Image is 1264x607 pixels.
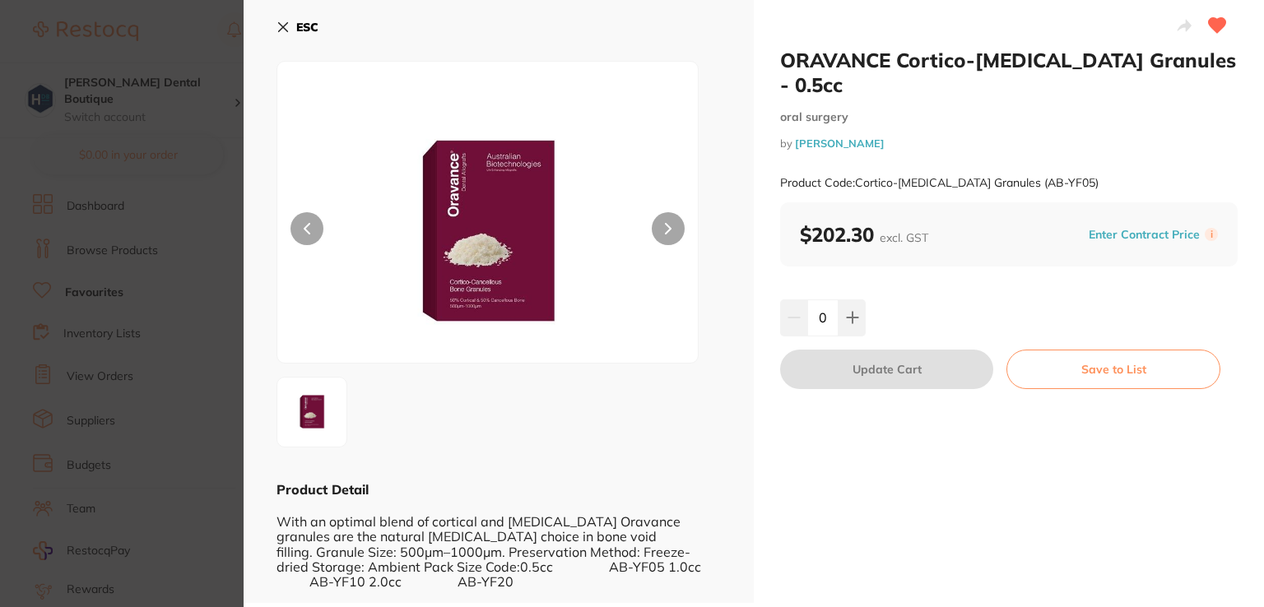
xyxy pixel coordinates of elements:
[795,137,885,150] a: [PERSON_NAME]
[1006,350,1220,389] button: Save to List
[780,176,1099,190] small: Product Code: Cortico-[MEDICAL_DATA] Granules (AB-YF05)
[780,350,993,389] button: Update Cart
[800,222,928,247] b: $202.30
[282,382,342,442] img: anBn
[276,481,369,498] b: Product Detail
[880,230,928,245] span: excl. GST
[276,13,318,41] button: ESC
[1084,227,1205,243] button: Enter Contract Price
[1205,228,1218,241] label: i
[780,137,1238,150] small: by
[276,498,721,589] div: With an optimal blend of cortical and [MEDICAL_DATA] Oravance granules are the natural [MEDICAL_D...
[361,103,614,363] img: anBn
[296,20,318,35] b: ESC
[780,48,1238,97] h2: ORAVANCE Cortico-[MEDICAL_DATA] Granules - 0.5cc
[780,110,1238,124] small: oral surgery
